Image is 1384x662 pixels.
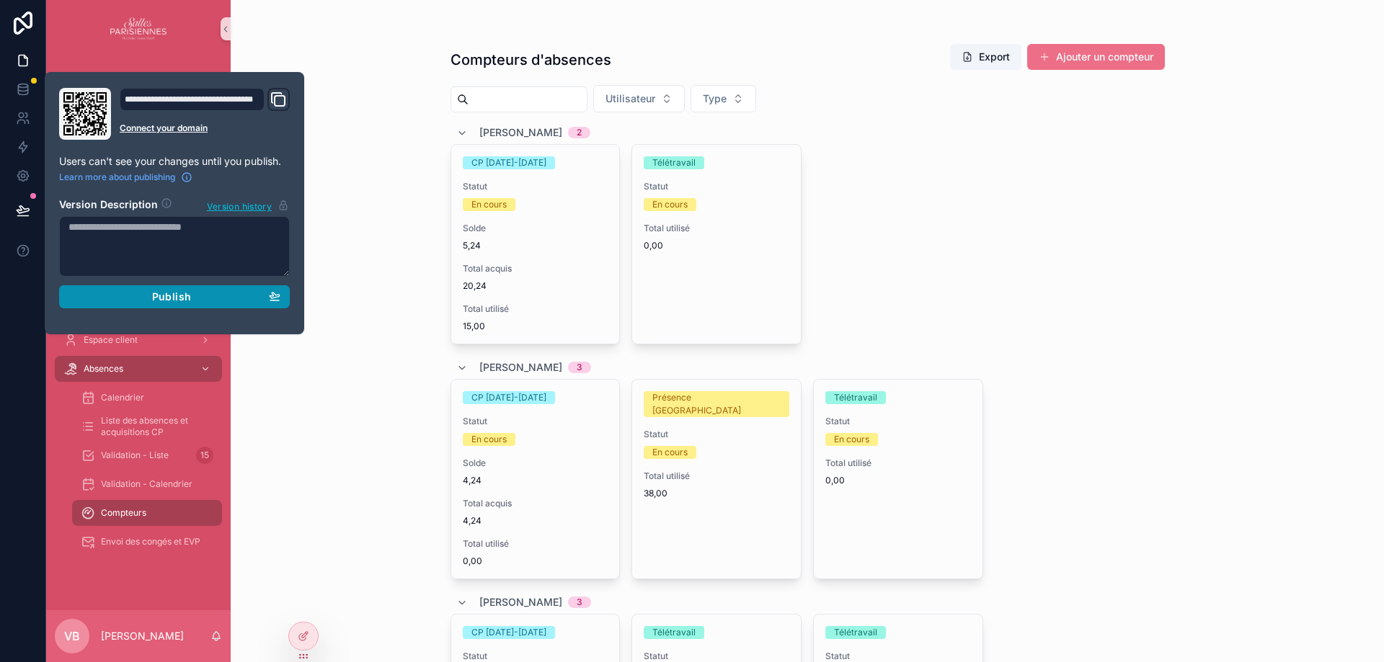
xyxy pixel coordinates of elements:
[72,529,222,555] a: Envoi des congés et EVP
[72,413,222,439] a: Liste des absences et acquisitions CP
[479,125,562,140] span: [PERSON_NAME]
[644,240,789,251] span: 0,00
[84,363,123,375] span: Absences
[652,198,688,211] div: En cours
[101,507,146,519] span: Compteurs
[59,171,175,183] span: Learn more about publishing
[691,85,756,112] button: Select Button
[55,356,222,382] a: Absences
[59,197,158,213] h2: Version Description
[950,44,1021,70] button: Export
[55,327,222,353] a: Espace client
[471,198,507,211] div: En cours
[825,416,971,427] span: Statut
[825,457,971,469] span: Total utilisé
[101,478,192,490] span: Validation - Calendrier
[463,263,608,274] span: Total acquis
[120,122,290,134] a: Connect your domain
[1027,44,1165,70] button: Ajouter un compteur
[471,626,546,639] div: CP [DATE]-[DATE]
[59,171,192,183] a: Learn more about publishing
[652,626,696,639] div: Télétravail
[72,500,222,526] a: Compteurs
[652,446,688,459] div: En cours
[463,475,608,486] span: 4,24
[577,596,582,608] div: 3
[101,449,169,461] span: Validation - Liste
[55,68,222,94] a: Production
[834,391,877,404] div: Télétravail
[463,416,608,427] span: Statut
[101,392,144,403] span: Calendrier
[479,360,562,375] span: [PERSON_NAME]
[834,433,869,446] div: En cours
[463,280,608,292] span: 20,24
[206,197,290,213] button: Version history
[84,334,138,346] span: Espace client
[471,433,507,446] div: En cours
[463,555,608,567] span: 0,00
[471,156,546,169] div: CP [DATE]-[DATE]
[463,321,608,332] span: 15,00
[825,475,971,486] span: 0,00
[577,362,582,373] div: 3
[825,650,971,662] span: Statut
[463,538,608,550] span: Total utilisé
[652,391,781,417] div: Présence [GEOGRAPHIC_DATA]
[196,447,213,464] div: 15
[72,471,222,497] a: Validation - Calendrier
[463,457,608,469] span: Solde
[605,91,655,106] span: Utilisateur
[577,127,582,138] div: 2
[152,290,191,303] span: Publish
[101,536,200,547] span: Envoi des congés et EVP
[479,595,562,609] span: [PERSON_NAME]
[463,240,608,251] span: 5,24
[451,50,611,70] h1: Compteurs d'absences
[72,385,222,411] a: Calendrier
[101,415,208,438] span: Liste des absences et acquisitions CP
[64,627,80,645] span: VB
[120,88,290,140] div: Domain and Custom Link
[644,488,789,499] span: 38,00
[463,498,608,509] span: Total acquis
[59,154,290,169] p: Users can't see your changes until you publish.
[644,429,789,440] span: Statut
[463,650,608,662] span: Statut
[471,391,546,404] div: CP [DATE]-[DATE]
[72,442,222,468] a: Validation - Liste15
[101,629,184,643] p: [PERSON_NAME]
[644,223,789,234] span: Total utilisé
[644,470,789,482] span: Total utilisé
[46,58,231,573] div: scrollable content
[59,285,290,308] button: Publish
[207,198,272,213] span: Version history
[703,91,727,106] span: Type
[652,156,696,169] div: Télétravail
[644,181,789,192] span: Statut
[110,17,167,40] img: App logo
[463,223,608,234] span: Solde
[463,181,608,192] span: Statut
[463,515,608,527] span: 4,24
[834,626,877,639] div: Télétravail
[644,650,789,662] span: Statut
[593,85,685,112] button: Select Button
[463,303,608,315] span: Total utilisé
